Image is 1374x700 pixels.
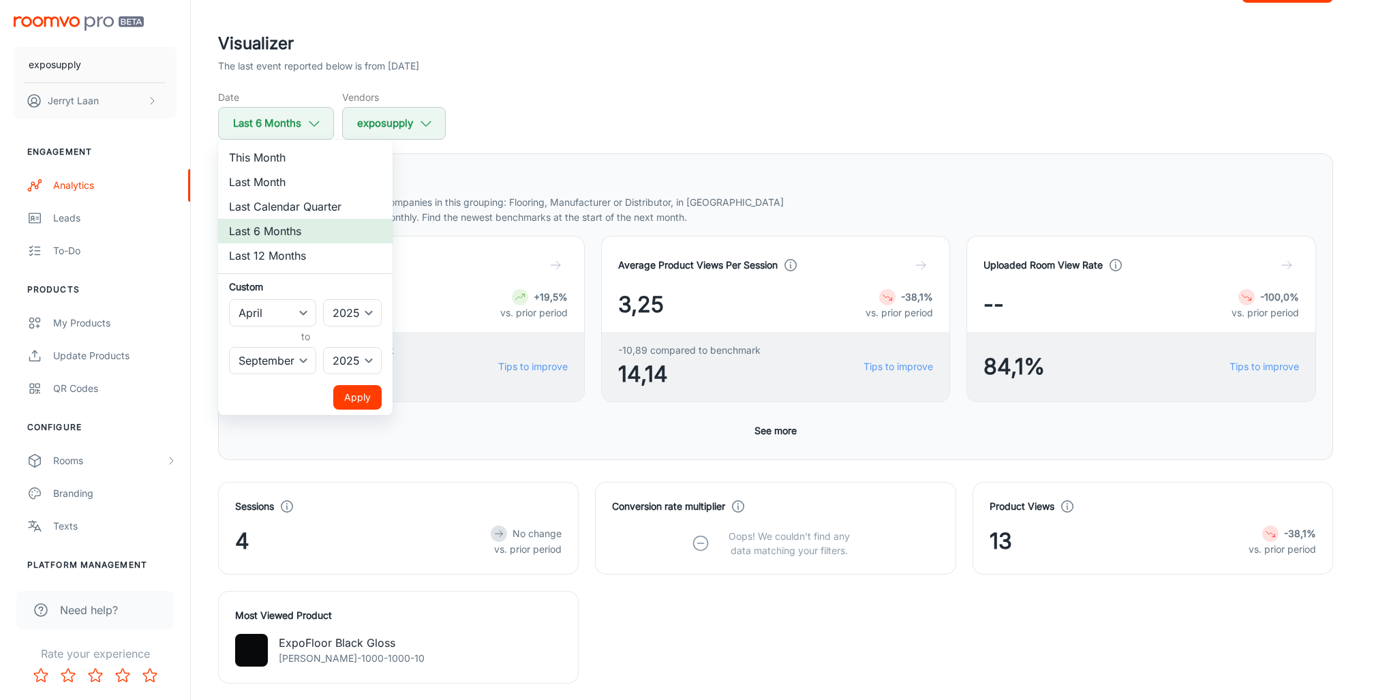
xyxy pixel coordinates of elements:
li: Last 12 Months [218,243,393,268]
button: Apply [333,385,382,410]
h6: to [232,329,379,344]
li: Last Calendar Quarter [218,194,393,219]
h6: Custom [229,279,382,294]
li: Last 6 Months [218,219,393,243]
li: This Month [218,145,393,170]
li: Last Month [218,170,393,194]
